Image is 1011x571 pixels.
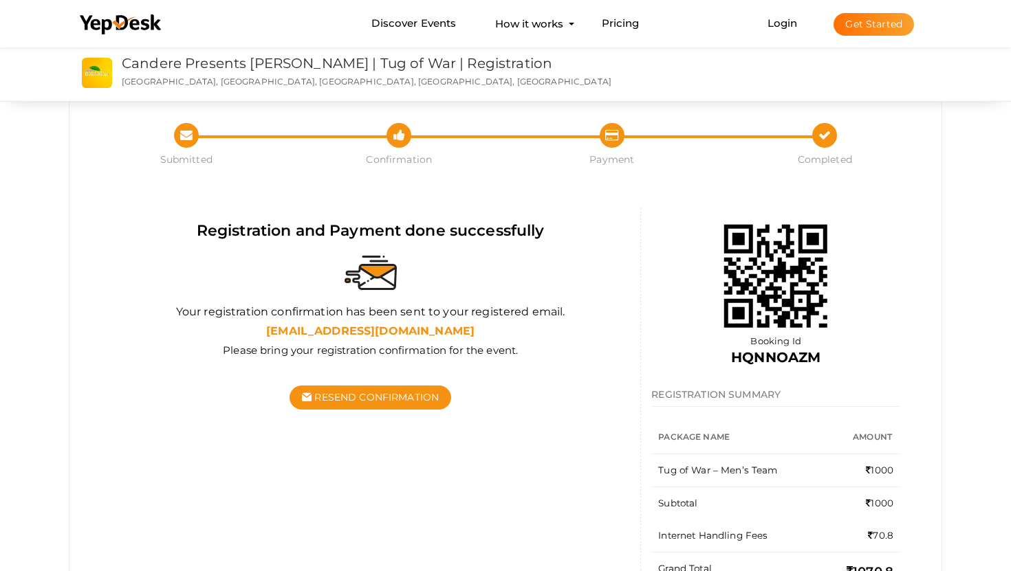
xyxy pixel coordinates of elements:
button: Get Started [834,13,914,36]
a: Pricing [602,11,640,36]
span: Submitted [80,153,293,166]
span: REGISTRATION SUMMARY [651,388,781,401]
a: Candere Presents [PERSON_NAME] | Tug of War | Registration [122,55,552,71]
span: Payment [505,153,719,166]
span: 1000 [866,464,893,475]
td: Tug of War – Men’s Team [651,454,825,487]
b: HQNNOAZM [731,349,820,366]
td: 1000 [825,487,900,520]
label: Your registration confirmation has been sent to your registered email. [176,304,565,320]
th: Amount [825,421,900,454]
a: Login [768,16,798,30]
span: Completed [719,153,932,166]
td: Internet Handling Fees [651,519,825,552]
th: Package Name [651,421,825,454]
span: Resend Confirmation [314,391,439,403]
a: Discover Events [371,11,456,36]
div: Registration and Payment done successfully [111,220,630,241]
button: How it works [491,11,567,36]
p: [GEOGRAPHIC_DATA], [GEOGRAPHIC_DATA], [GEOGRAPHIC_DATA], [GEOGRAPHIC_DATA], [GEOGRAPHIC_DATA] [122,76,627,87]
button: Resend Confirmation [290,385,451,410]
span: Booking Id [750,335,801,346]
b: [EMAIL_ADDRESS][DOMAIN_NAME] [266,324,475,337]
label: Please bring your registration confirmation for the event. [223,343,518,357]
img: 0C2H5NAW_small.jpeg [82,58,112,88]
img: sent-email.svg [345,256,397,290]
td: Subtotal [651,487,825,520]
span: Confirmation [293,153,506,166]
td: 70.8 [825,519,900,552]
img: 68a6d79146e0fb000185bef0 [707,208,845,345]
